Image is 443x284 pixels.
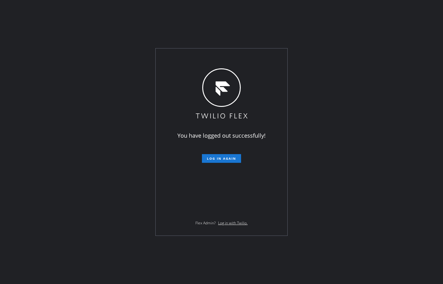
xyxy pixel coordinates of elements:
span: You have logged out successfully! [177,132,266,139]
span: Flex Admin? [195,220,216,226]
a: Log in with Twilio. [218,220,248,226]
span: Log in again [207,156,236,161]
button: Log in again [202,154,241,163]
